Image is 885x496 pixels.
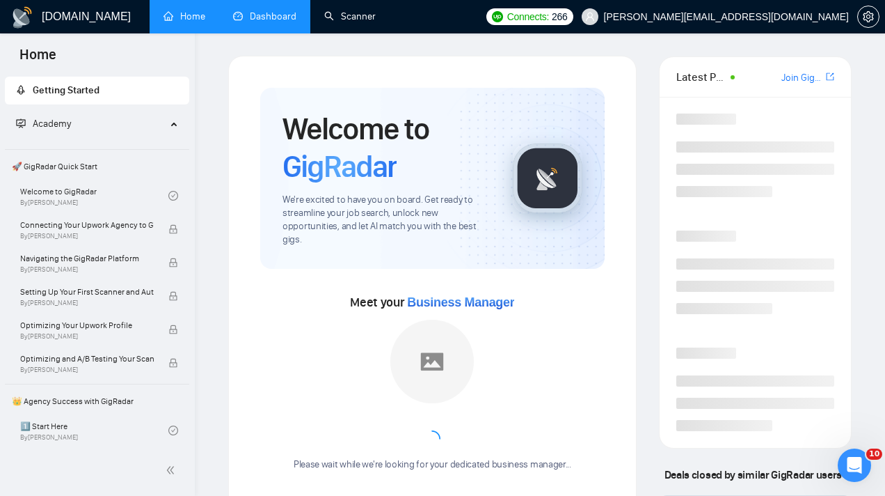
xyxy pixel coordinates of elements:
[857,6,879,28] button: setting
[20,180,168,211] a: Welcome to GigRadarBy[PERSON_NAME]
[285,458,580,472] div: Please wait while we're looking for your dedicated business manager...
[168,325,178,334] span: lock
[168,191,178,201] span: check-circle
[20,232,154,240] span: By [PERSON_NAME]
[390,320,474,403] img: placeholder.png
[492,11,503,22] img: upwork-logo.png
[168,426,178,435] span: check-circle
[20,366,154,374] span: By [PERSON_NAME]
[6,387,188,415] span: 👑 Agency Success with GigRadar
[659,463,847,487] span: Deals closed by similar GigRadar users
[513,144,582,213] img: gigradar-logo.png
[168,291,178,301] span: lock
[324,10,376,22] a: searchScanner
[33,84,99,96] span: Getting Started
[826,71,834,82] span: export
[866,449,882,460] span: 10
[20,285,154,299] span: Setting Up Your First Scanner and Auto-Bidder
[552,9,567,24] span: 266
[168,224,178,234] span: lock
[166,463,180,477] span: double-left
[168,258,178,268] span: lock
[838,449,871,482] iframe: Intercom live chat
[676,68,727,86] span: Latest Posts from the GigRadar Community
[858,11,879,22] span: setting
[507,9,549,24] span: Connects:
[6,153,188,180] span: 🚀 GigRadar Quick Start
[16,118,26,128] span: fund-projection-screen
[20,265,154,274] span: By [PERSON_NAME]
[20,352,154,366] span: Optimizing and A/B Testing Your Scanner for Better Results
[168,358,178,368] span: lock
[20,251,154,265] span: Navigating the GigRadar Platform
[11,6,33,29] img: logo
[20,332,154,341] span: By [PERSON_NAME]
[781,70,823,86] a: Join GigRadar Slack Community
[16,118,71,130] span: Academy
[8,45,67,74] span: Home
[407,295,514,309] span: Business Manager
[585,12,595,22] span: user
[282,110,491,185] h1: Welcome to
[16,85,26,95] span: rocket
[282,148,397,185] span: GigRadar
[5,77,189,104] li: Getting Started
[20,299,154,307] span: By [PERSON_NAME]
[33,118,71,130] span: Academy
[421,428,444,451] span: loading
[350,295,514,310] span: Meet your
[857,11,879,22] a: setting
[164,10,205,22] a: homeHome
[282,194,491,247] span: We're excited to have you on board. Get ready to streamline your job search, unlock new opportuni...
[20,318,154,332] span: Optimizing Your Upwork Profile
[233,10,296,22] a: dashboardDashboard
[826,70,834,84] a: export
[20,218,154,232] span: Connecting Your Upwork Agency to GigRadar
[20,415,168,446] a: 1️⃣ Start HereBy[PERSON_NAME]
